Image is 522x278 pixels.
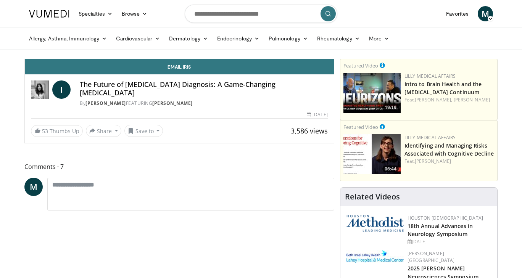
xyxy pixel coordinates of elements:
[86,125,121,137] button: Share
[404,96,494,103] div: Feat.
[52,80,71,99] a: I
[364,31,394,46] a: More
[291,126,328,135] span: 3,586 views
[185,5,337,23] input: Search topics, interventions
[404,142,494,157] a: Identifying and Managing Risks Associated with Cognitive Decline
[124,125,163,137] button: Save to
[454,96,490,103] a: [PERSON_NAME]
[404,134,456,141] a: Lilly Medical Affairs
[25,59,334,74] a: Email Iris
[478,6,493,21] a: M
[31,80,49,99] img: Dr. Iris Gorfinkel
[345,192,400,201] h4: Related Videos
[404,80,482,96] a: Intro to Brain Health and the [MEDICAL_DATA] Continuum
[80,80,328,97] h4: The Future of [MEDICAL_DATA] Diagnosis: A Game-Changing [MEDICAL_DATA]
[85,100,126,106] a: [PERSON_NAME]
[264,31,313,46] a: Pulmonology
[42,127,48,135] span: 53
[152,100,193,106] a: [PERSON_NAME]
[343,62,378,69] small: Featured Video
[24,178,43,196] a: M
[415,96,452,103] a: [PERSON_NAME],
[313,31,364,46] a: Rheumatology
[382,166,399,172] span: 06:44
[117,6,152,21] a: Browse
[31,125,83,137] a: 53 Thumbs Up
[343,134,401,174] a: 06:44
[343,73,401,113] a: 19:19
[343,124,378,130] small: Featured Video
[408,222,473,238] a: 18th Annual Advances in Neurology Symposium
[343,73,401,113] img: a80fd508-2012-49d4-b73e-1d4e93549e78.png.150x105_q85_crop-smart_upscale.jpg
[408,215,483,221] a: Houston [DEMOGRAPHIC_DATA]
[74,6,117,21] a: Specialties
[404,73,456,79] a: Lilly Medical Affairs
[343,134,401,174] img: fc5f84e2-5eb7-4c65-9fa9-08971b8c96b8.jpg.150x105_q85_crop-smart_upscale.jpg
[213,31,264,46] a: Endocrinology
[408,238,491,245] div: [DATE]
[346,215,404,232] img: 5e4488cc-e109-4a4e-9fd9-73bb9237ee91.png.150x105_q85_autocrop_double_scale_upscale_version-0.2.png
[415,158,451,164] a: [PERSON_NAME]
[346,250,404,263] img: e7977282-282c-4444-820d-7cc2733560fd.jpg.150x105_q85_autocrop_double_scale_upscale_version-0.2.jpg
[307,111,327,118] div: [DATE]
[80,100,328,107] div: By FEATURING
[29,10,69,18] img: VuMedi Logo
[24,31,111,46] a: Allergy, Asthma, Immunology
[441,6,473,21] a: Favorites
[164,31,213,46] a: Dermatology
[408,250,455,264] a: [PERSON_NAME][GEOGRAPHIC_DATA]
[404,158,494,165] div: Feat.
[24,162,334,172] span: Comments 7
[111,31,164,46] a: Cardiovascular
[382,104,399,111] span: 19:19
